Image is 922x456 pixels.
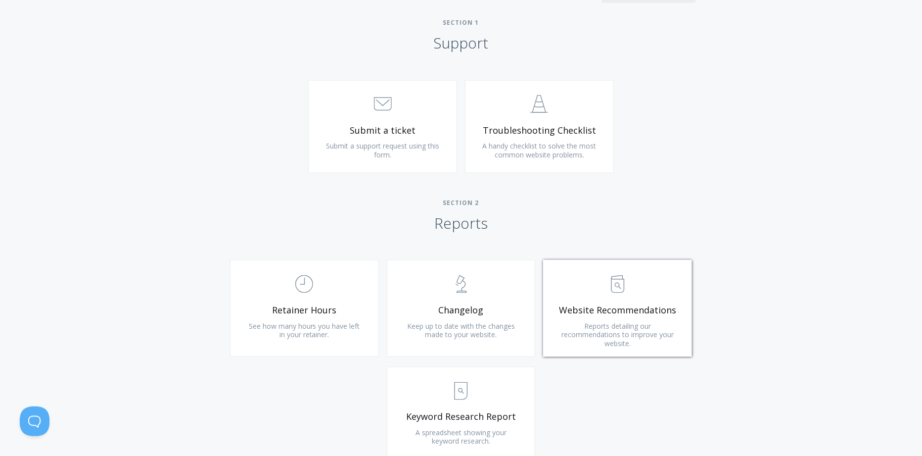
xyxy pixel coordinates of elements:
span: Website Recommendations [558,304,677,316]
a: Retainer Hours See how many hours you have left in your retainer. [230,260,379,357]
a: Submit a ticket Submit a support request using this form. [308,80,457,173]
span: Retainer Hours [245,304,364,316]
span: Troubleshooting Checklist [480,125,599,136]
span: Submit a support request using this form. [326,141,439,159]
span: Reports detailing our recommendations to improve your website. [561,321,674,348]
a: Troubleshooting Checklist A handy checklist to solve the most common website problems. [465,80,614,173]
a: Website Recommendations Reports detailing our recommendations to improve your website. [543,260,692,357]
span: Changelog [402,304,520,316]
span: A handy checklist to solve the most common website problems. [482,141,596,159]
span: Keep up to date with the changes made to your website. [407,321,515,340]
span: Keyword Research Report [402,411,520,423]
span: Submit a ticket [323,125,442,136]
span: A spreadsheet showing your keyword research. [415,428,507,447]
span: See how many hours you have left in your retainer. [249,321,360,340]
a: Changelog Keep up to date with the changes made to your website. [387,260,536,357]
iframe: Toggle Customer Support [20,406,49,436]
